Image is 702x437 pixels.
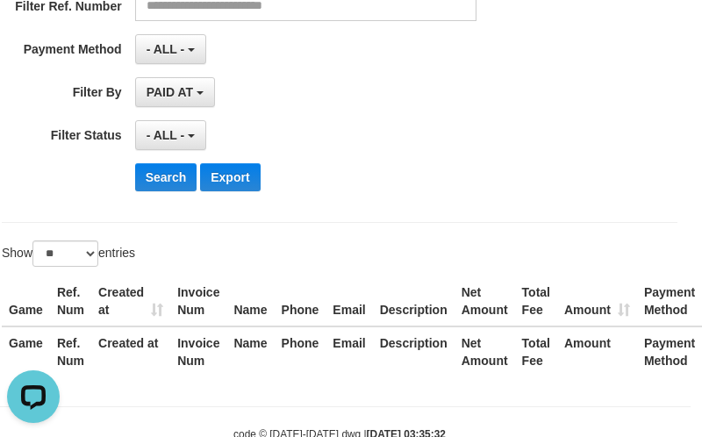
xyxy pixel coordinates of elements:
[373,276,455,326] th: Description
[135,163,197,191] button: Search
[50,276,91,326] th: Ref. Num
[91,276,170,326] th: Created at
[135,77,215,107] button: PAID AT
[226,276,274,326] th: Name
[515,276,557,326] th: Total Fee
[326,326,372,376] th: Email
[147,42,185,56] span: - ALL -
[50,326,91,376] th: Ref. Num
[135,120,206,150] button: - ALL -
[147,85,193,99] span: PAID AT
[32,240,98,267] select: Showentries
[147,128,185,142] span: - ALL -
[455,326,515,376] th: Net Amount
[557,326,637,376] th: Amount
[91,326,170,376] th: Created at
[637,276,702,326] th: Payment Method
[7,7,60,60] button: Open LiveChat chat widget
[170,326,226,376] th: Invoice Num
[135,34,206,64] button: - ALL -
[2,326,50,376] th: Game
[2,276,50,326] th: Game
[637,326,702,376] th: Payment Method
[326,276,372,326] th: Email
[455,276,515,326] th: Net Amount
[515,326,557,376] th: Total Fee
[200,163,260,191] button: Export
[275,326,326,376] th: Phone
[373,326,455,376] th: Description
[275,276,326,326] th: Phone
[2,240,135,267] label: Show entries
[557,276,637,326] th: Amount
[170,276,226,326] th: Invoice Num
[226,326,274,376] th: Name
